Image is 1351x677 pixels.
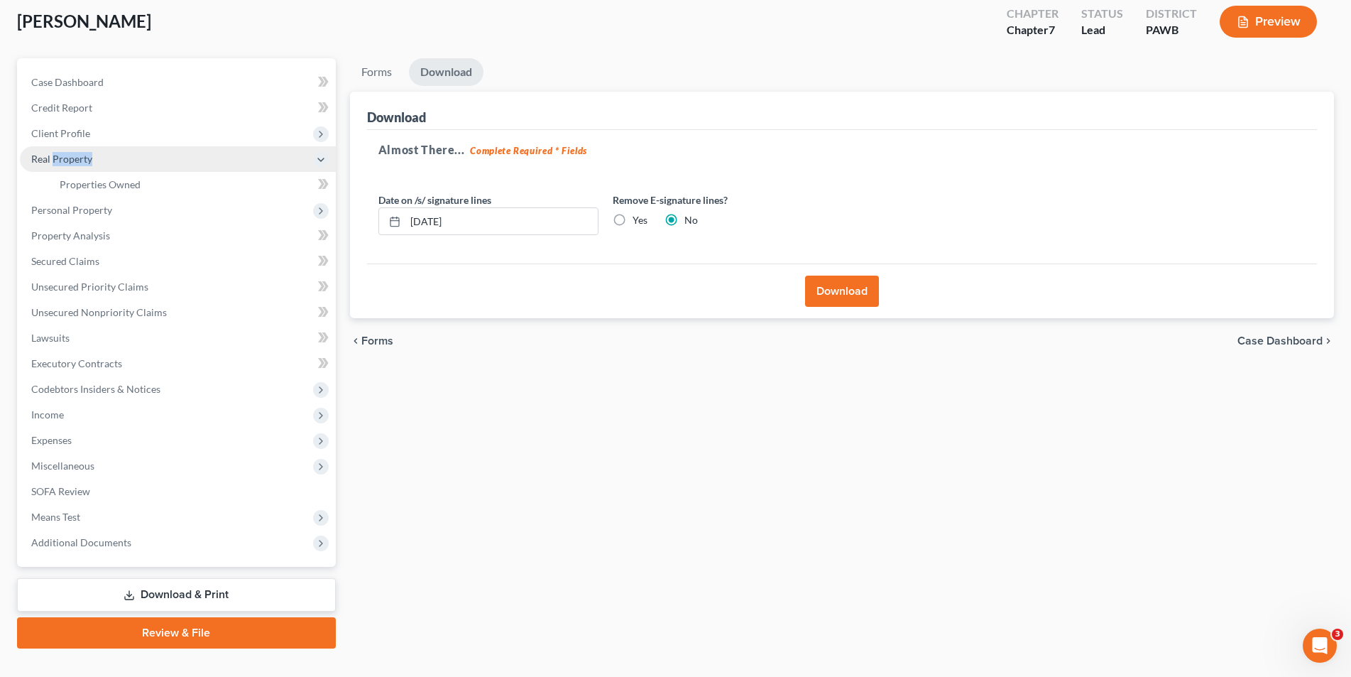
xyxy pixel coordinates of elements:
a: SOFA Review [20,479,336,504]
span: Additional Documents [31,536,131,548]
i: chevron_right [1323,335,1334,347]
span: Miscellaneous [31,460,94,472]
a: Secured Claims [20,249,336,274]
span: Secured Claims [31,255,99,267]
a: Forms [350,58,403,86]
span: Personal Property [31,204,112,216]
span: Property Analysis [31,229,110,242]
span: Unsecured Priority Claims [31,281,148,293]
div: PAWB [1146,22,1197,38]
span: 3 [1332,629,1343,640]
span: Real Property [31,153,92,165]
label: No [684,213,698,227]
span: Case Dashboard [1237,335,1323,347]
span: Executory Contracts [31,357,122,369]
a: Review & File [17,617,336,649]
span: SOFA Review [31,485,90,497]
strong: Complete Required * Fields [470,145,587,156]
button: Download [805,276,879,307]
a: Executory Contracts [20,351,336,377]
a: Case Dashboard chevron_right [1237,335,1334,347]
span: Codebtors Insiders & Notices [31,383,160,395]
span: [PERSON_NAME] [17,11,151,31]
span: Case Dashboard [31,76,104,88]
a: Lawsuits [20,325,336,351]
span: 7 [1049,23,1055,36]
a: Download & Print [17,578,336,612]
a: Properties Owned [48,172,336,197]
div: Lead [1081,22,1123,38]
iframe: Intercom live chat [1303,629,1337,663]
a: Unsecured Nonpriority Claims [20,300,336,325]
div: District [1146,6,1197,22]
span: Lawsuits [31,332,70,344]
label: Yes [633,213,647,227]
label: Remove E-signature lines? [613,193,833,207]
input: MM/DD/YYYY [405,208,598,235]
a: Property Analysis [20,223,336,249]
span: Means Test [31,511,80,523]
span: Unsecured Nonpriority Claims [31,306,167,318]
div: Chapter [1007,22,1059,38]
span: Credit Report [31,102,92,114]
span: Client Profile [31,127,90,139]
a: Credit Report [20,95,336,121]
a: Unsecured Priority Claims [20,274,336,300]
button: Preview [1220,6,1317,38]
div: Download [367,109,426,126]
div: Status [1081,6,1123,22]
label: Date on /s/ signature lines [378,193,491,207]
span: Expenses [31,434,72,446]
a: Case Dashboard [20,70,336,95]
h5: Almost There... [378,141,1306,158]
span: Forms [361,335,393,347]
i: chevron_left [350,335,361,347]
span: Properties Owned [60,178,141,190]
div: Chapter [1007,6,1059,22]
a: Download [409,58,483,86]
button: chevron_left Forms [350,335,412,347]
span: Income [31,408,64,421]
